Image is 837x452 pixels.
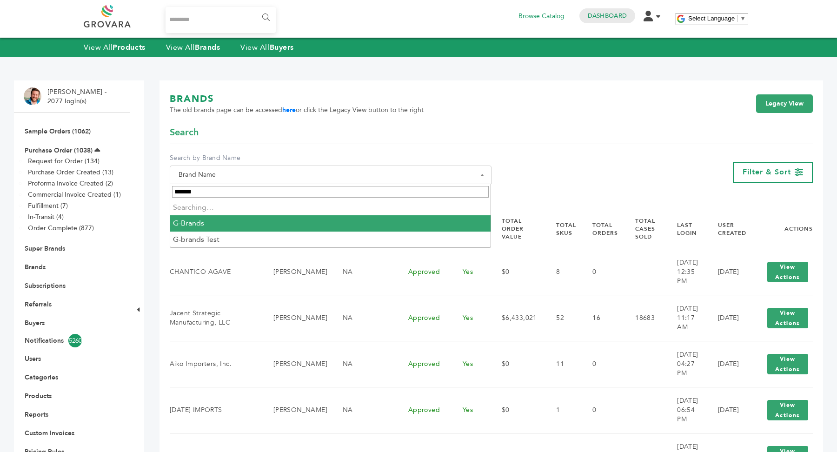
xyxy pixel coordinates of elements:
[240,42,294,53] a: View AllBuyers
[518,11,565,21] a: Browse Catalog
[25,373,58,382] a: Categories
[68,334,82,347] span: 5260
[665,387,706,433] td: [DATE] 06:54 PM
[25,127,91,136] a: Sample Orders (1062)
[490,295,545,341] td: $6,433,021
[588,12,627,20] a: Dashboard
[270,42,294,53] strong: Buyers
[490,387,545,433] td: $0
[25,319,45,327] a: Buyers
[581,249,624,295] td: 0
[490,341,545,387] td: $0
[451,295,490,341] td: Yes
[706,209,751,249] th: User Created
[28,190,121,199] a: Commercial Invoice Created (1)
[25,354,41,363] a: Users
[756,94,813,113] a: Legacy View
[581,387,624,433] td: 0
[665,249,706,295] td: [DATE] 12:35 PM
[665,341,706,387] td: [DATE] 04:27 PM
[175,168,486,181] span: Brand Name
[172,186,489,198] input: Search
[113,42,145,53] strong: Products
[545,209,581,249] th: Total SKUs
[397,295,451,341] td: Approved
[25,429,74,438] a: Custom Invoices
[581,209,624,249] th: Total Orders
[706,295,751,341] td: [DATE]
[170,153,492,163] label: Search by Brand Name
[545,387,581,433] td: 1
[262,341,331,387] td: [PERSON_NAME]
[451,387,490,433] td: Yes
[262,249,331,295] td: [PERSON_NAME]
[665,209,706,249] th: Last Login
[170,232,491,247] li: G-brands Test
[767,400,808,420] button: View Actions
[545,341,581,387] td: 11
[25,300,52,309] a: Referrals
[28,179,113,188] a: Proforma Invoice Created (2)
[166,7,276,33] input: Search...
[28,224,94,233] a: Order Complete (877)
[47,87,109,106] li: [PERSON_NAME] - 2077 login(s)
[397,341,451,387] td: Approved
[84,42,146,53] a: View AllProducts
[25,410,48,419] a: Reports
[170,199,491,215] li: Searching…
[25,392,52,400] a: Products
[397,387,451,433] td: Approved
[28,213,64,221] a: In-Transit (4)
[262,387,331,433] td: [PERSON_NAME]
[545,295,581,341] td: 52
[737,15,737,22] span: ​
[743,167,791,177] span: Filter & Sort
[397,249,451,295] td: Approved
[490,209,545,249] th: Total Order Value
[170,93,424,106] h1: BRANDS
[545,249,581,295] td: 8
[331,295,397,341] td: NA
[25,281,66,290] a: Subscriptions
[170,166,492,184] span: Brand Name
[195,42,220,53] strong: Brands
[166,42,220,53] a: View AllBrands
[262,295,331,341] td: [PERSON_NAME]
[28,201,68,210] a: Fulfillment (7)
[282,106,296,114] a: here
[28,168,113,177] a: Purchase Order Created (13)
[767,262,808,282] button: View Actions
[25,244,65,253] a: Super Brands
[28,157,100,166] a: Request for Order (134)
[170,106,424,115] span: The old brands page can be accessed or click the Legacy View button to the right
[170,249,262,295] td: CHANTICO AGAVE
[751,209,813,249] th: Actions
[665,295,706,341] td: [DATE] 11:17 AM
[688,15,746,22] a: Select Language​
[25,263,46,272] a: Brands
[170,341,262,387] td: Aiko Importers, Inc.
[740,15,746,22] span: ▼
[767,354,808,374] button: View Actions
[25,146,93,155] a: Purchase Order (1038)
[331,387,397,433] td: NA
[170,215,491,231] li: G-Brands
[706,249,751,295] td: [DATE]
[767,308,808,328] button: View Actions
[170,387,262,433] td: [DATE] IMPORTS
[688,15,735,22] span: Select Language
[331,249,397,295] td: NA
[331,341,397,387] td: NA
[451,341,490,387] td: Yes
[624,295,665,341] td: 18683
[170,295,262,341] td: Jacent Strategic Manufacturing, LLC
[490,249,545,295] td: $0
[624,209,665,249] th: Total Cases Sold
[706,387,751,433] td: [DATE]
[581,341,624,387] td: 0
[451,249,490,295] td: Yes
[170,126,199,139] span: Search
[706,341,751,387] td: [DATE]
[25,334,120,347] a: Notifications5260
[581,295,624,341] td: 16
